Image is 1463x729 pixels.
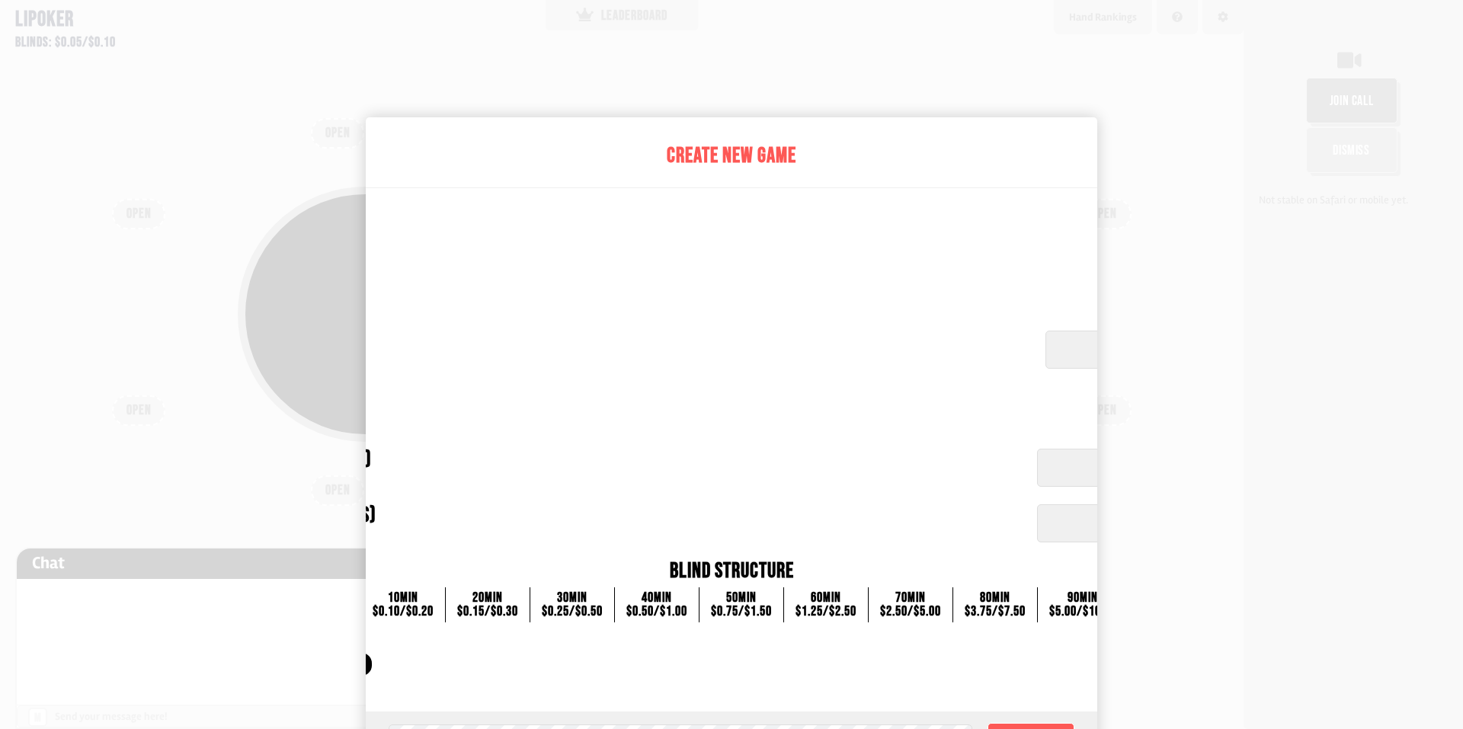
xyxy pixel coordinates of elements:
[626,591,687,605] div: 40 min
[711,605,772,619] div: $0.75 / $1.50
[796,591,856,605] div: 60 min
[880,591,941,605] div: 70 min
[147,358,1030,374] div: Set amount of time per turn
[162,532,1023,548] div: Set increasing blinds time interval
[880,605,941,619] div: $2.50 / $5.00
[1049,591,1116,605] div: 90 min
[373,591,434,605] div: 10 min
[542,591,603,605] div: 30 min
[542,605,603,619] div: $0.25 / $0.50
[796,605,856,619] div: $1.25 / $2.50
[626,605,687,619] div: $0.50 / $1.00
[711,591,772,605] div: 50 min
[965,605,1026,619] div: $3.75 / $7.50
[457,591,518,605] div: 20 min
[457,605,518,619] div: $0.15 / $0.30
[373,605,434,619] div: $0.10 / $0.20
[162,555,1301,587] div: Blind Structure
[162,476,1023,492] div: Set automatic buy-in amount
[117,140,1347,172] div: Create New Game
[1049,605,1116,619] div: $5.00 / $10.00
[965,591,1026,605] div: 80 min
